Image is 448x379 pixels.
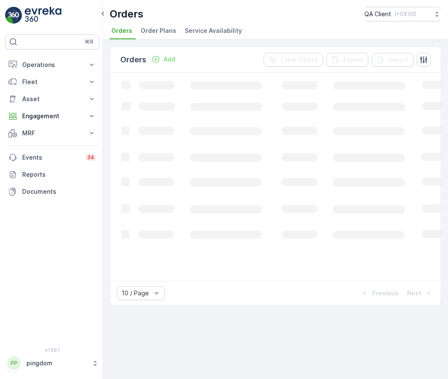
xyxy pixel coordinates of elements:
[148,54,179,64] button: Add
[110,7,143,21] p: Orders
[5,183,99,200] a: Documents
[22,78,82,86] p: Fleet
[22,61,82,69] p: Operations
[5,73,99,90] button: Fleet
[22,95,82,103] p: Asset
[5,166,99,183] a: Reports
[120,54,146,66] p: Orders
[326,53,368,67] button: Export
[22,187,96,196] p: Documents
[359,288,399,298] button: Previous
[26,359,87,367] p: pingdom
[25,7,61,24] img: logo_light-DOdMpM7g.png
[343,55,363,64] p: Export
[395,11,416,17] p: ( +03:00 )
[5,125,99,142] button: MRF
[7,356,21,370] div: PP
[111,26,132,35] span: Orders
[407,289,421,297] p: Next
[22,153,80,162] p: Events
[372,53,413,67] button: Import
[5,7,22,24] img: logo
[22,112,82,120] p: Engagement
[389,55,408,64] p: Import
[87,154,94,161] p: 34
[364,10,391,18] p: QA Client
[85,38,93,45] p: ⌘B
[5,108,99,125] button: Engagement
[5,347,99,353] span: v 1.50.1
[372,289,399,297] p: Previous
[5,90,99,108] button: Asset
[5,56,99,73] button: Operations
[22,170,96,179] p: Reports
[163,55,175,64] p: Add
[281,55,318,64] p: Clear Filters
[364,7,441,21] button: QA Client(+03:00)
[141,26,176,35] span: Order Plans
[22,129,82,137] p: MRF
[5,149,99,166] a: Events34
[406,288,434,298] button: Next
[264,53,323,67] button: Clear Filters
[5,354,99,372] button: PPpingdom
[185,26,242,35] span: Service Availability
